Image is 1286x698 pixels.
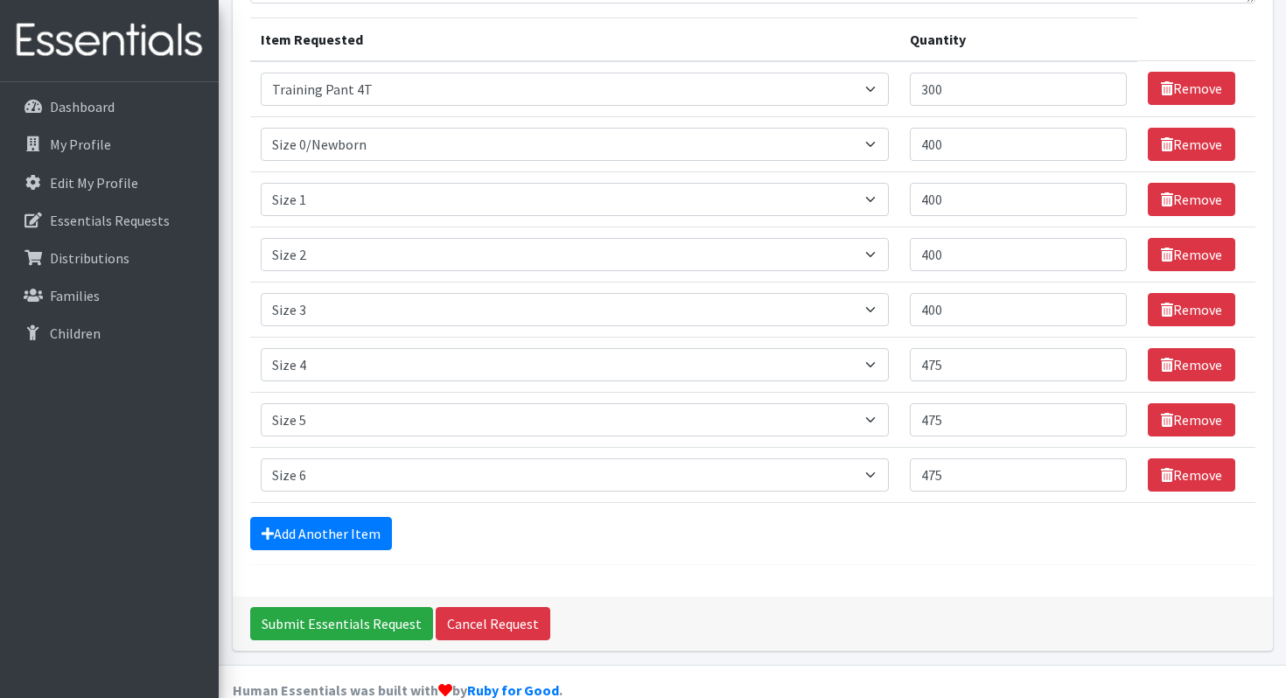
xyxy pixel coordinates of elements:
p: Distributions [50,249,129,267]
a: Remove [1148,72,1235,105]
a: Remove [1148,183,1235,216]
a: Children [7,316,212,351]
img: HumanEssentials [7,11,212,70]
a: Remove [1148,238,1235,271]
a: Remove [1148,403,1235,436]
p: Families [50,287,100,304]
a: Remove [1148,458,1235,492]
a: Remove [1148,128,1235,161]
a: My Profile [7,127,212,162]
input: Submit Essentials Request [250,607,433,640]
th: Item Requested [250,17,899,61]
p: Essentials Requests [50,212,170,229]
a: Distributions [7,241,212,276]
p: Children [50,325,101,342]
a: Remove [1148,293,1235,326]
a: Dashboard [7,89,212,124]
p: Dashboard [50,98,115,115]
a: Edit My Profile [7,165,212,200]
a: Families [7,278,212,313]
a: Remove [1148,348,1235,381]
a: Add Another Item [250,517,392,550]
p: My Profile [50,136,111,153]
a: Essentials Requests [7,203,212,238]
a: Cancel Request [436,607,550,640]
p: Edit My Profile [50,174,138,192]
th: Quantity [899,17,1137,61]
